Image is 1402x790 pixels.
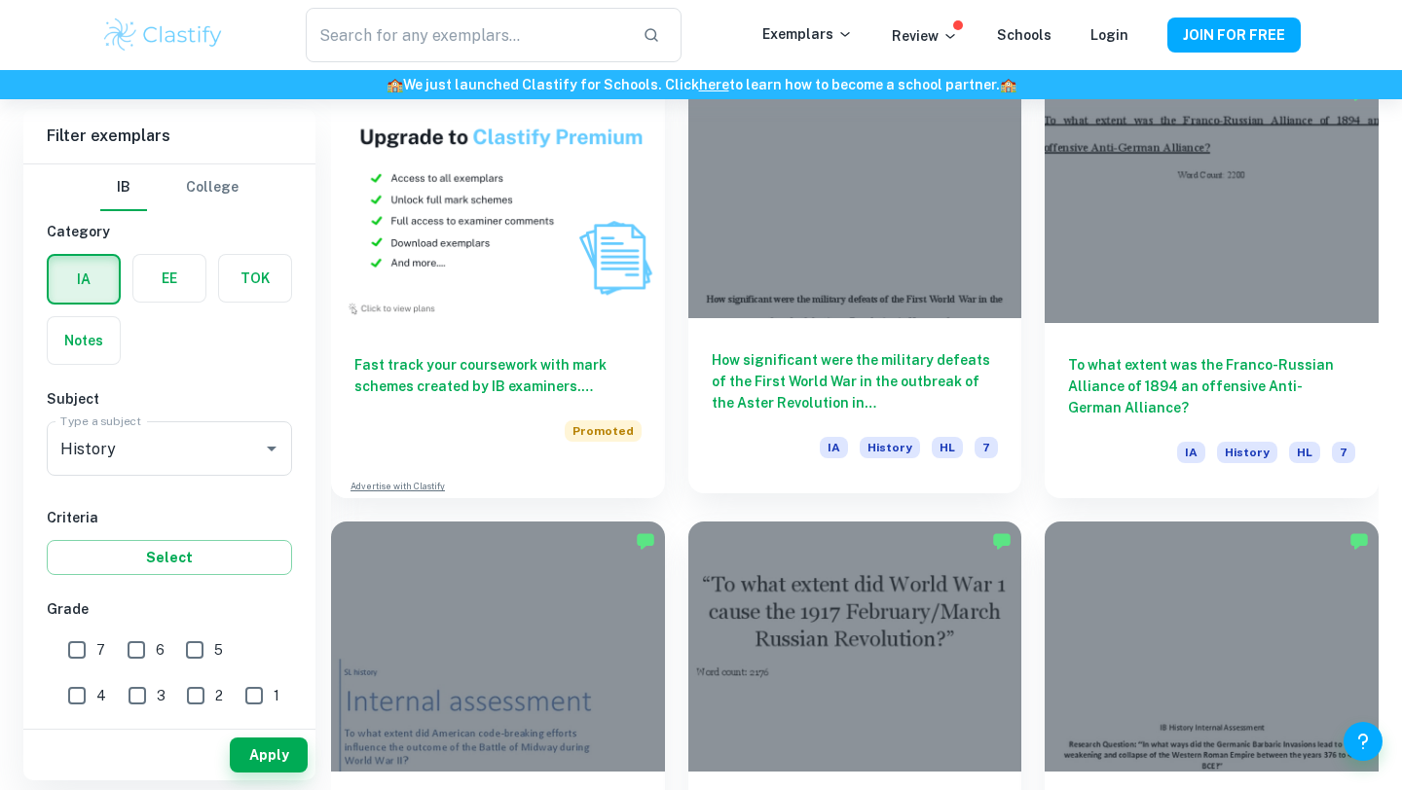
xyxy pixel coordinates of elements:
button: College [186,164,239,211]
button: IB [100,164,147,211]
button: JOIN FOR FREE [1167,18,1301,53]
span: 7 [96,639,105,661]
h6: Subject [47,388,292,410]
button: Notes [48,317,120,364]
span: 2 [215,685,223,706]
span: 🏫 [387,77,403,92]
input: Search for any exemplars... [306,8,627,62]
h6: Fast track your coursework with mark schemes created by IB examiners. Upgrade now [354,354,642,397]
button: TOK [219,255,291,302]
span: 🏫 [1000,77,1016,92]
img: Clastify logo [101,16,225,54]
h6: Category [47,221,292,242]
img: Thumbnail [331,73,665,323]
span: HL [1289,442,1320,463]
span: 7 [1332,442,1355,463]
span: IA [1177,442,1205,463]
span: 1 [274,685,279,706]
button: Open [258,435,285,462]
img: Marked [992,531,1012,551]
p: Review [892,25,958,47]
h6: Filter exemplars [23,109,315,163]
a: Schools [997,27,1051,43]
a: Advertise with Clastify [350,480,445,493]
button: Select [47,540,292,575]
h6: To what extent was the Franco-Russian Alliance of 1894 an offensive Anti-German Alliance? [1068,354,1355,418]
span: HL [932,437,963,458]
h6: Grade [47,598,292,620]
span: 3 [157,685,166,706]
h6: How significant were the military defeats of the First World War in the outbreak of the Aster Rev... [712,349,999,413]
span: History [1217,442,1277,463]
button: IA [49,256,119,303]
button: EE [133,255,205,302]
span: 5 [214,639,223,661]
span: 4 [96,685,106,706]
p: Exemplars [762,23,853,45]
img: Marked [1349,531,1369,551]
span: History [860,437,920,458]
a: Login [1090,27,1128,43]
span: Promoted [565,420,642,442]
img: Marked [636,531,655,551]
span: IA [820,437,848,458]
h6: We just launched Clastify for Schools. Click to learn how to become a school partner. [4,74,1398,95]
span: 6 [156,639,165,661]
button: Help and Feedback [1344,722,1383,761]
a: How significant were the military defeats of the First World War in the outbreak of the Aster Rev... [688,73,1022,498]
h6: Criteria [47,507,292,528]
button: Apply [230,737,308,772]
a: here [699,77,729,92]
span: 7 [975,437,998,458]
a: To what extent was the Franco-Russian Alliance of 1894 an offensive Anti-German Alliance?IAHistor... [1045,73,1379,498]
label: Type a subject [60,413,141,429]
div: Filter type choice [100,164,239,211]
